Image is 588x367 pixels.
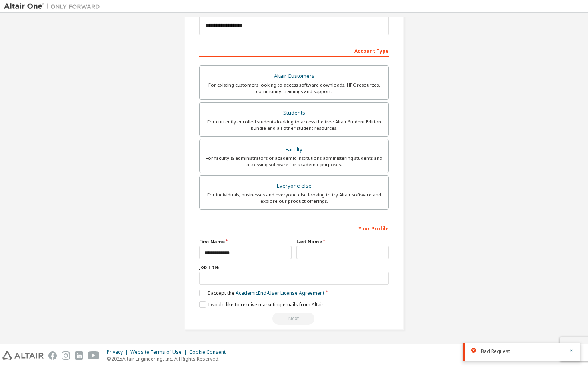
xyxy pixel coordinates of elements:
[199,44,389,57] div: Account Type
[204,107,384,119] div: Students
[236,290,324,296] a: Academic End-User License Agreement
[107,355,230,362] p: © 2025 Altair Engineering, Inc. All Rights Reserved.
[88,351,100,360] img: youtube.svg
[204,155,384,168] div: For faculty & administrators of academic institutions administering students and accessing softwa...
[107,349,130,355] div: Privacy
[204,82,384,95] div: For existing customers looking to access software downloads, HPC resources, community, trainings ...
[199,222,389,234] div: Your Profile
[199,264,389,270] label: Job Title
[62,351,70,360] img: instagram.svg
[4,2,104,10] img: Altair One
[204,181,384,192] div: Everyone else
[204,119,384,131] div: For currently enrolled students looking to access the free Altair Student Edition bundle and all ...
[199,238,292,245] label: First Name
[48,351,57,360] img: facebook.svg
[204,71,384,82] div: Altair Customers
[130,349,189,355] div: Website Terms of Use
[204,144,384,155] div: Faculty
[199,313,389,325] div: Read and acccept EULA to continue
[75,351,83,360] img: linkedin.svg
[204,192,384,204] div: For individuals, businesses and everyone else looking to try Altair software and explore our prod...
[296,238,389,245] label: Last Name
[199,290,324,296] label: I accept the
[199,301,324,308] label: I would like to receive marketing emails from Altair
[2,351,44,360] img: altair_logo.svg
[481,348,510,355] span: Bad Request
[189,349,230,355] div: Cookie Consent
